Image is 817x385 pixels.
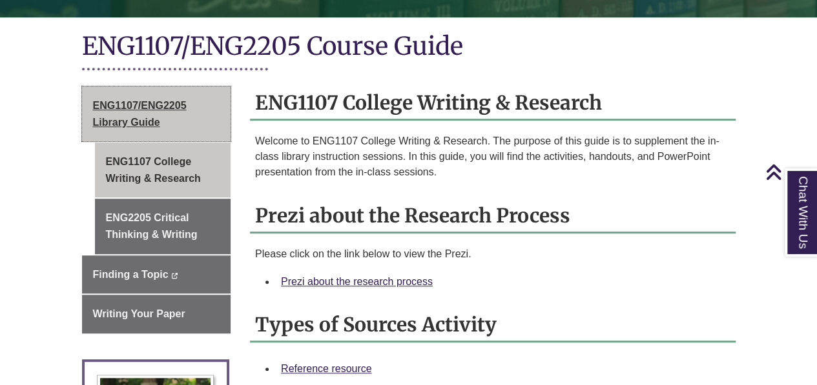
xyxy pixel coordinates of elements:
p: Welcome to ENG1107 College Writing & Research. The purpose of this guide is to supplement the in-... [255,133,730,180]
span: ENG1107/ENG2205 Library Guide [93,100,187,128]
h2: ENG1107 College Writing & Research [250,86,736,121]
a: ENG2205 Critical Thinking & Writing [95,199,231,253]
span: Finding a Topic [93,269,169,280]
a: ENG1107/ENG2205 Library Guide [82,86,231,141]
p: Please click on the link below to view the Prezi. [255,246,730,262]
i: This link opens in a new window [171,273,178,279]
h2: Prezi about the Research Process [250,199,736,233]
a: Prezi about the research process [281,276,433,287]
span: Writing Your Paper [93,308,185,319]
a: Reference resource [281,363,372,374]
a: ENG1107 College Writing & Research [95,143,231,197]
h2: Types of Sources Activity [250,308,736,342]
h1: ENG1107/ENG2205 Course Guide [82,30,736,64]
a: Finding a Topic [82,255,231,294]
a: Writing Your Paper [82,295,231,333]
div: Guide Page Menu [82,86,231,333]
a: Back to Top [765,163,814,181]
